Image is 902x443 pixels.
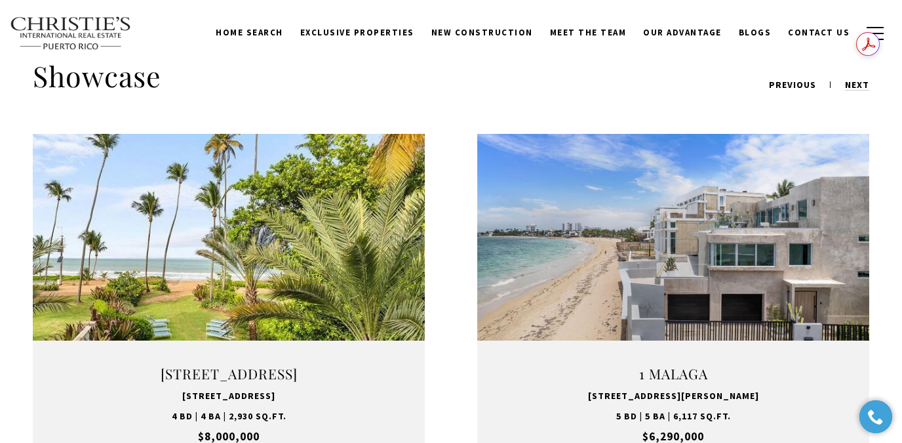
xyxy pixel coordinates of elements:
[858,14,892,53] button: button
[788,27,850,38] span: Contact Us
[541,20,635,45] a: Meet the Team
[10,16,132,51] img: Christie's International Real Estate text transparent background
[300,27,414,38] span: Exclusive Properties
[431,27,533,38] span: New Construction
[739,27,772,38] span: Blogs
[845,79,869,91] span: next
[33,58,161,95] h2: Showcase
[769,79,816,91] span: previous
[730,20,780,45] a: Blogs
[643,27,722,38] span: Our Advantage
[423,20,541,45] a: New Construction
[207,20,292,45] a: Home Search
[635,20,730,45] a: Our Advantage
[292,20,423,45] a: Exclusive Properties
